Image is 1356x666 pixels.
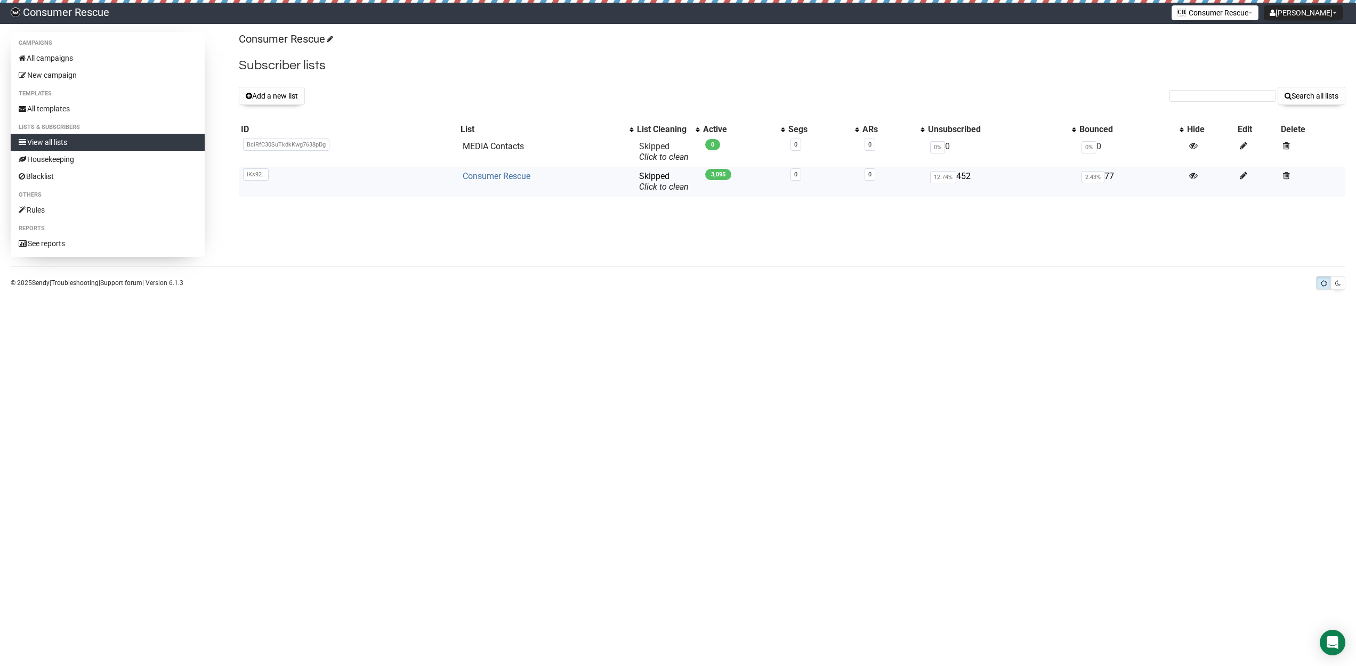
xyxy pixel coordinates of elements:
[926,122,1078,137] th: Unsubscribed: No sort applied, activate to apply an ascending sort
[463,171,530,181] a: Consumer Rescue
[705,139,720,150] span: 0
[1320,630,1345,655] div: Open Intercom Messenger
[11,7,20,17] img: 032b32da22c39c09192400ee8204570a
[1079,124,1174,135] div: Bounced
[928,124,1067,135] div: Unsubscribed
[32,279,50,287] a: Sendy
[11,67,205,84] a: New campaign
[51,279,99,287] a: Troubleshooting
[930,141,945,153] span: 0%
[239,33,332,45] a: Consumer Rescue
[1281,124,1343,135] div: Delete
[1279,122,1345,137] th: Delete: No sort applied, sorting is disabled
[11,201,205,218] a: Rules
[243,139,329,151] span: BciRfC30SuTkdkKwg7638pDg
[463,141,524,151] a: MEDIA Contacts
[11,100,205,117] a: All templates
[637,124,690,135] div: List Cleaning
[11,151,205,168] a: Housekeeping
[239,56,1345,75] h2: Subscriber lists
[11,189,205,201] li: Others
[930,171,956,183] span: 12.74%
[1278,87,1345,105] button: Search all lists
[11,87,205,100] li: Templates
[11,277,183,289] p: © 2025 | | | Version 6.1.3
[788,124,850,135] div: Segs
[860,122,926,137] th: ARs: No sort applied, activate to apply an ascending sort
[639,171,689,192] span: Skipped
[100,279,142,287] a: Support forum
[1264,5,1343,20] button: [PERSON_NAME]
[926,167,1078,197] td: 452
[868,171,871,178] a: 0
[794,141,797,148] a: 0
[1185,122,1236,137] th: Hide: No sort applied, sorting is disabled
[1238,124,1277,135] div: Edit
[639,182,689,192] a: Click to clean
[868,141,871,148] a: 0
[1177,8,1186,17] img: 1.png
[703,124,776,135] div: Active
[458,122,635,137] th: List: No sort applied, activate to apply an ascending sort
[635,122,701,137] th: List Cleaning: No sort applied, activate to apply an ascending sort
[239,122,458,137] th: ID: No sort applied, sorting is disabled
[243,168,269,181] span: iKs92..
[11,121,205,134] li: Lists & subscribers
[11,222,205,235] li: Reports
[1172,5,1258,20] button: Consumer Rescue
[639,141,689,162] span: Skipped
[1081,141,1096,153] span: 0%
[11,37,205,50] li: Campaigns
[701,122,786,137] th: Active: No sort applied, activate to apply an ascending sort
[794,171,797,178] a: 0
[1077,137,1184,167] td: 0
[11,168,205,185] a: Blacklist
[1187,124,1233,135] div: Hide
[11,235,205,252] a: See reports
[639,152,689,162] a: Click to clean
[461,124,624,135] div: List
[926,137,1078,167] td: 0
[1236,122,1279,137] th: Edit: No sort applied, sorting is disabled
[1081,171,1104,183] span: 2.43%
[862,124,915,135] div: ARs
[705,169,731,180] span: 3,095
[239,87,305,105] button: Add a new list
[11,50,205,67] a: All campaigns
[786,122,860,137] th: Segs: No sort applied, activate to apply an ascending sort
[1077,122,1184,137] th: Bounced: No sort applied, activate to apply an ascending sort
[1077,167,1184,197] td: 77
[11,134,205,151] a: View all lists
[241,124,456,135] div: ID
